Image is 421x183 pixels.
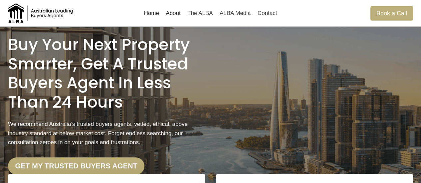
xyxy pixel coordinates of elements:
[8,3,75,23] img: Australian Leading Buyers Agents
[8,120,205,147] p: We recommend Australia’s trusted buyers agents, vetted, ethical, above industry standard at below...
[140,5,280,21] nav: Primary Navigation
[370,6,413,20] a: Book a Call
[140,5,162,21] a: Home
[162,5,184,21] a: About
[8,35,205,112] h1: Buy Your Next Property Smarter, Get a Trusted Buyers Agent in less than 24 Hours
[15,162,137,170] strong: Get my trusted Buyers Agent
[184,5,216,21] a: The ALBA
[8,157,144,175] a: Get my trusted Buyers Agent
[254,5,281,21] a: Contact
[216,5,254,21] a: ALBA Media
